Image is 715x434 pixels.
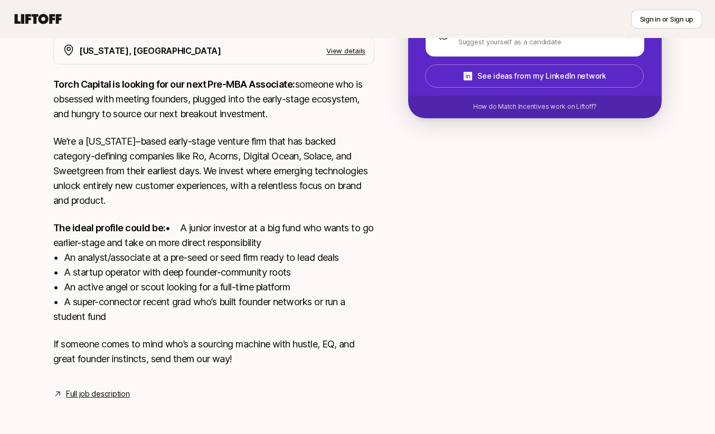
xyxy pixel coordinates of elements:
[66,388,129,400] a: Full job description
[79,44,221,58] p: [US_STATE], [GEOGRAPHIC_DATA]
[53,337,374,366] p: If someone comes to mind who’s a sourcing machine with hustle, EQ, and great founder instincts, s...
[458,36,561,47] p: Suggest yourself as a candidate
[425,64,644,88] button: See ideas from my LinkedIn network
[631,10,702,29] button: Sign in or Sign up
[53,77,374,121] p: someone who is obsessed with meeting founders, plugged into the early-stage ecosystem, and hungry...
[477,70,606,82] p: See ideas from my LinkedIn network
[53,221,374,324] p: • A junior investor at a big fund who wants to go earlier-stage and take on more direct responsib...
[53,134,374,208] p: We’re a [US_STATE]–based early-stage venture firm that has backed category-defining companies lik...
[473,102,597,111] p: How do Match Incentives work on Liftoff?
[326,45,365,56] p: View details
[53,222,165,233] strong: The ideal profile could be:
[53,79,295,90] strong: Torch Capital is looking for our next Pre-MBA Associate:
